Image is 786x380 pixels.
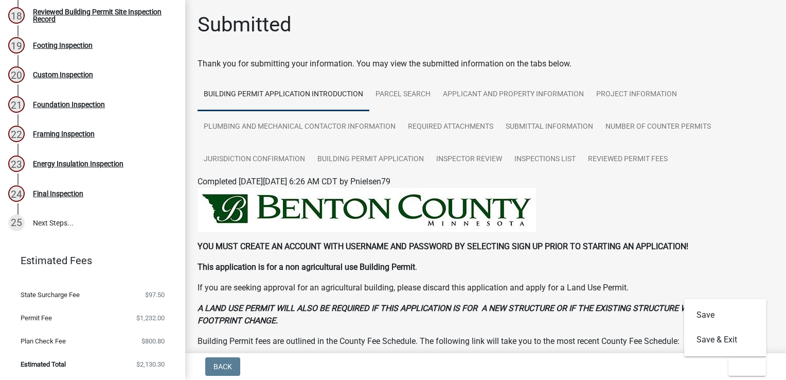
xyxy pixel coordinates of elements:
div: 19 [8,37,25,54]
button: Exit [728,357,766,376]
img: BENTON_HEADER_184150ff-1924-48f9-adeb-d4c31246c7fa.jpeg [198,188,536,232]
span: Permit Fee [21,315,52,321]
p: If you are seeking approval for an agricultural building, please discard this application and app... [198,282,774,294]
a: Number of Counter Permits [599,111,717,144]
a: Inspections List [508,143,582,176]
p: . [198,261,774,273]
div: 23 [8,156,25,172]
span: Estimated Total [21,361,66,368]
a: Inspector Review [430,143,508,176]
a: Parcel search [369,78,437,111]
span: Completed [DATE][DATE] 6:26 AM CDT by Pnielsen79 [198,177,390,186]
span: Back [213,362,232,371]
a: Applicant and Property Information [437,78,590,111]
a: Submittal Information [499,111,599,144]
div: 25 [8,215,25,231]
strong: YOU MUST CREATE AN ACCOUNT WITH USERNAME AND PASSWORD BY SELECTING SIGN UP PRIOR TO STARTING AN A... [198,241,688,251]
a: Building Permit Application [311,143,430,176]
div: Custom Inspection [33,71,93,78]
div: 18 [8,7,25,24]
span: $1,232.00 [136,315,165,321]
div: Foundation Inspection [33,101,105,108]
div: 20 [8,66,25,83]
div: Energy Insulation Inspection [33,160,123,167]
div: Thank you for submitting your information. You may view the submitted information on the tabs below. [198,58,774,70]
a: Estimated Fees [8,250,169,271]
div: 21 [8,96,25,113]
div: Framing Inspection [33,130,95,137]
a: Building Permit Application Introduction [198,78,369,111]
button: Back [205,357,240,376]
h1: Submitted [198,12,292,37]
button: Save [684,303,766,327]
a: Jurisdiction Confirmation [198,143,311,176]
strong: This application is for a non agricultural use Building Permit [198,262,415,272]
span: Plan Check Fee [21,338,66,344]
span: $97.50 [145,291,165,298]
a: Project Information [590,78,683,111]
span: $2,130.30 [136,361,165,368]
div: Reviewed Building Permit Site Inspection Record [33,8,169,23]
button: Save & Exit [684,327,766,352]
div: 24 [8,185,25,202]
span: Exit [737,362,752,371]
strong: A LAND USE PERMIT WILL ALSO BE REQUIRED IF THIS APPLICATION IS FOR A NEW STRUCTURE OR IF THE EXIS... [198,303,728,325]
a: Plumbing and Mechanical Contactor Information [198,111,402,144]
div: Footing Inspection [33,42,93,49]
div: Exit [684,299,766,356]
p: Building Permit fees are outlined in the County Fee Schedule. The following link will take you to... [198,335,774,348]
span: State Surcharge Fee [21,291,80,298]
div: 22 [8,126,25,142]
span: $800.80 [141,338,165,344]
div: Final Inspection [33,190,83,197]
a: Reviewed Permit Fees [582,143,674,176]
a: Required Attachments [402,111,499,144]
